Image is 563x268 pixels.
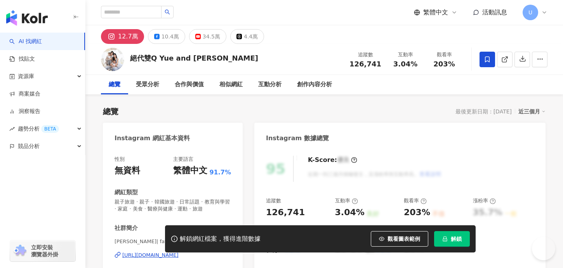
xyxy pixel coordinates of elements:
a: chrome extension立即安裝 瀏覽器外掛 [10,240,75,261]
div: 203% [404,207,430,219]
div: 總覽 [103,106,118,117]
div: 最後更新日期：[DATE] [455,108,512,115]
span: 立即安裝 瀏覽器外掛 [31,244,58,258]
span: 3.04% [393,60,417,68]
span: 觀看圖表範例 [387,236,420,242]
div: 追蹤數 [266,197,281,204]
span: 趨勢分析 [18,120,59,137]
div: 繁體中文 [173,165,207,177]
div: 受眾分析 [136,80,159,89]
button: 4.4萬 [230,29,264,44]
div: 互動分析 [258,80,281,89]
div: 總覽 [109,80,120,89]
button: 解鎖 [434,231,470,247]
div: 主要語言 [173,156,193,163]
div: 無資料 [115,165,140,177]
div: 合作與價值 [175,80,204,89]
div: 3.04% [335,207,365,219]
span: 解鎖 [451,236,462,242]
div: BETA [41,125,59,133]
button: 12.7萬 [101,29,144,44]
div: 社群簡介 [115,224,138,232]
div: [URL][DOMAIN_NAME] [122,252,179,259]
span: lock [442,236,448,242]
a: 找貼文 [9,55,35,63]
div: 互動率 [391,51,420,59]
div: 漲粉率 [473,197,496,204]
img: logo [6,10,48,26]
a: [URL][DOMAIN_NAME] [115,252,231,259]
div: 創作內容分析 [297,80,332,89]
div: 觀看率 [404,197,427,204]
div: Instagram 數據總覽 [266,134,329,143]
div: 觀看率 [429,51,459,59]
button: 34.5萬 [189,29,226,44]
button: 10.4萬 [148,29,185,44]
div: 10.4萬 [162,31,179,42]
div: 12.7萬 [118,31,138,42]
button: 觀看圖表範例 [371,231,428,247]
div: 近三個月 [518,106,546,117]
span: 資源庫 [18,68,34,85]
span: 親子旅遊 · 親子 · 韓國旅遊 · 日常話題 · 教育與學習 · 家庭 · 美食 · 醫療與健康 · 運動 · 旅遊 [115,198,231,212]
span: 91.7% [209,168,231,177]
a: searchAI 找網紅 [9,38,42,45]
div: 解鎖網紅檔案，獲得進階數據 [180,235,261,243]
span: 126,741 [349,60,381,68]
div: Instagram 網紅基本資料 [115,134,190,143]
div: K-Score : [308,156,357,164]
span: U [528,8,532,17]
span: 競品分析 [18,137,40,155]
span: rise [9,126,15,132]
span: search [165,9,170,15]
div: 追蹤數 [349,51,381,59]
img: KOL Avatar [101,48,124,71]
div: 互動率 [335,197,358,204]
div: 絕代雙Q Yue and [PERSON_NAME] [130,53,258,63]
div: 相似網紅 [219,80,243,89]
span: 活動訊息 [482,9,507,16]
div: 性別 [115,156,125,163]
img: chrome extension [12,245,28,257]
a: 商案媒合 [9,90,40,98]
span: 203% [433,60,455,68]
div: 網紅類型 [115,188,138,197]
div: 34.5萬 [203,31,220,42]
span: 繁體中文 [423,8,448,17]
div: 126,741 [266,207,305,219]
a: 洞察報告 [9,108,40,115]
div: 4.4萬 [244,31,258,42]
